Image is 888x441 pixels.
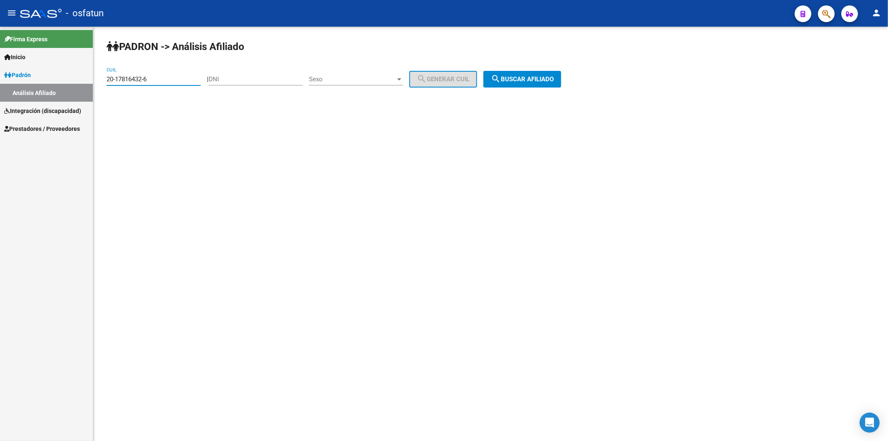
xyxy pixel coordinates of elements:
[491,74,501,84] mat-icon: search
[7,8,17,18] mat-icon: menu
[417,75,470,83] span: Generar CUIL
[4,53,25,62] span: Inicio
[107,41,244,53] strong: PADRON -> Análisis Afiliado
[409,71,477,88] button: Generar CUIL
[860,413,880,433] div: Open Intercom Messenger
[4,124,80,133] span: Prestadores / Proveedores
[4,106,81,115] span: Integración (discapacidad)
[491,75,554,83] span: Buscar afiliado
[483,71,561,88] button: Buscar afiliado
[417,74,427,84] mat-icon: search
[4,35,47,44] span: Firma Express
[309,75,395,83] span: Sexo
[66,4,104,23] span: - osfatun
[207,75,483,83] div: |
[4,70,31,80] span: Padrón
[871,8,881,18] mat-icon: person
